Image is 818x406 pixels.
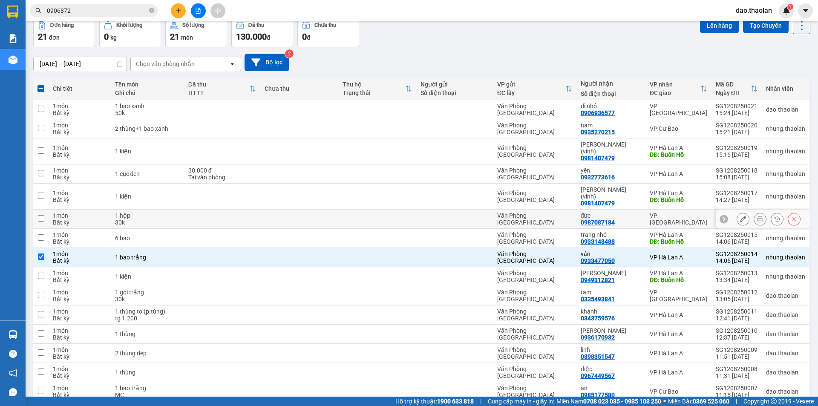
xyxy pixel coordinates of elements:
[210,3,225,18] button: aim
[115,331,180,337] div: 1 thùng
[497,89,565,96] div: ĐC lấy
[581,366,641,372] div: diệp
[195,8,201,14] span: file-add
[581,212,641,219] div: đức
[53,327,106,334] div: 1 món
[766,254,805,261] div: nhung.thaolan
[766,369,805,376] div: dao.thaolan
[716,289,758,296] div: SG1208250012
[115,369,180,376] div: 1 thùng
[766,292,805,299] div: dao.thaolan
[581,353,615,360] div: 0898351547
[231,17,293,47] button: Đã thu130.000đ
[766,193,805,200] div: nhung.thaolan
[115,148,180,155] div: 1 kiện
[50,22,74,28] div: Đơn hàng
[716,196,758,203] div: 14:27 [DATE]
[188,167,256,174] div: 30.000 đ
[581,276,615,283] div: 0949312821
[115,392,180,398] div: MC
[789,4,792,10] span: 1
[7,6,18,18] img: logo-vxr
[115,289,180,296] div: 1 gói trắng
[338,78,416,100] th: Toggle SortBy
[716,219,758,226] div: 14:21 [DATE]
[47,6,147,15] input: Tìm tên, số ĐT hoặc mã đơn
[581,200,615,207] div: 0981407479
[314,22,336,28] div: Chưa thu
[581,129,615,135] div: 0935270215
[581,296,615,302] div: 0335493841
[650,276,707,283] div: DĐ: Buôn Hồ
[497,289,572,302] div: Văn Phòng [GEOGRAPHIC_DATA]
[650,125,707,132] div: VP Cư Bao
[115,193,180,200] div: 1 kiện
[115,89,180,96] div: Ghi chú
[766,331,805,337] div: dao.thaolan
[783,7,790,14] img: icon-new-feature
[115,254,180,261] div: 1 bao trắng
[581,327,641,334] div: bảo hân
[165,17,227,47] button: Số lượng21món
[9,34,17,43] img: solution-icon
[581,308,641,315] div: khánh
[581,238,615,245] div: 0933148488
[181,34,193,41] span: món
[136,60,195,68] div: Chọn văn phòng nhận
[716,251,758,257] div: SG1208250014
[488,397,554,406] span: Cung cấp máy in - giấy in:
[581,122,641,129] div: nam
[297,17,359,47] button: Chưa thu0đ
[716,144,758,151] div: SG1208250019
[716,81,751,88] div: Mã GD
[716,151,758,158] div: 15:16 [DATE]
[53,85,106,92] div: Chi tiết
[716,327,758,334] div: SG1208250010
[771,398,777,404] span: copyright
[716,174,758,181] div: 15:08 [DATE]
[191,3,206,18] button: file-add
[35,8,41,14] span: search
[581,270,641,276] div: quốc dũng
[716,346,758,353] div: SG1208250009
[115,103,180,109] div: 1 bao xanh
[716,129,758,135] div: 15:21 [DATE]
[766,85,805,92] div: Nhân viên
[716,167,758,174] div: SG1208250018
[581,289,641,296] div: tâm
[650,81,700,88] div: VP nhận
[581,334,615,341] div: 0936170932
[766,235,805,242] div: nhung.thaolan
[53,144,106,151] div: 1 món
[497,81,565,88] div: VP gửi
[556,397,661,406] span: Miền Nam
[149,7,154,15] span: close-circle
[716,270,758,276] div: SG1208250013
[53,174,106,181] div: Bất kỳ
[581,251,641,257] div: vân
[493,78,576,100] th: Toggle SortBy
[497,308,572,322] div: Văn Phòng [GEOGRAPHIC_DATA]
[53,385,106,392] div: 1 món
[421,89,488,96] div: Số điện thoại
[650,89,700,96] div: ĐC giao
[4,63,98,75] li: In ngày: 12:41 12/08
[480,397,481,406] span: |
[497,167,572,181] div: Văn Phòng [GEOGRAPHIC_DATA]
[581,219,615,226] div: 0987087184
[171,3,186,18] button: plus
[437,398,474,405] strong: 1900 633 818
[766,106,805,113] div: dao.thaolan
[497,251,572,264] div: Văn Phòng [GEOGRAPHIC_DATA]
[743,18,789,33] button: Tạo Chuyến
[645,78,711,100] th: Toggle SortBy
[716,276,758,283] div: 13:34 [DATE]
[729,5,779,16] span: dao.thaolan
[110,34,117,41] span: kg
[343,89,405,96] div: Trạng thái
[650,231,707,238] div: VP Hà Lan A
[149,8,154,13] span: close-circle
[581,257,615,264] div: 0933477050
[115,315,180,322] div: tg 1.200
[99,17,161,47] button: Khối lượng0kg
